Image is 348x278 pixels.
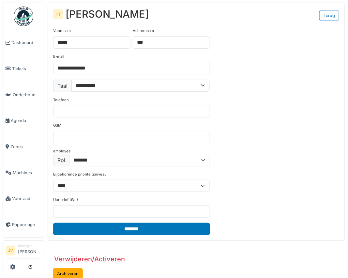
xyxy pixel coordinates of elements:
[10,144,41,150] span: Zones
[53,28,210,235] form: employee
[13,170,41,176] span: Machines
[53,123,61,128] label: GSM
[18,243,41,248] div: Manager
[3,56,44,82] a: Tickets
[53,172,107,177] label: Bijbehorende prioriteitsniveau
[3,134,44,160] a: Zones
[18,243,41,257] li: [PERSON_NAME]
[53,54,64,59] label: E-mail
[3,160,44,186] a: Machines
[11,39,41,46] span: Dashboard
[54,255,125,263] h3: Verwijderen/Activeren
[6,243,41,259] a: JV Manager[PERSON_NAME]
[6,246,15,255] li: JV
[13,92,41,98] span: Onderhoud
[3,108,44,134] a: Agenda
[319,10,339,21] a: Terug
[3,82,44,108] a: Onderhoud
[66,8,149,20] div: [PERSON_NAME]
[12,66,41,72] span: Tickets
[14,7,33,26] img: Badge_color-CXgf-gQk.svg
[11,117,41,124] span: Agenda
[53,154,69,166] label: Rol
[3,212,44,238] a: Rapportage
[3,30,44,56] a: Dashboard
[53,9,63,19] div: FT
[53,80,72,92] label: Taal
[53,97,69,103] label: Telefoon
[3,186,44,212] a: Voorraad
[53,28,71,34] label: Voornaam
[53,197,78,203] label: Uurtarief (€/u)
[12,222,41,228] span: Rapportage
[133,28,154,34] label: Achternaam
[12,195,41,202] span: Voorraad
